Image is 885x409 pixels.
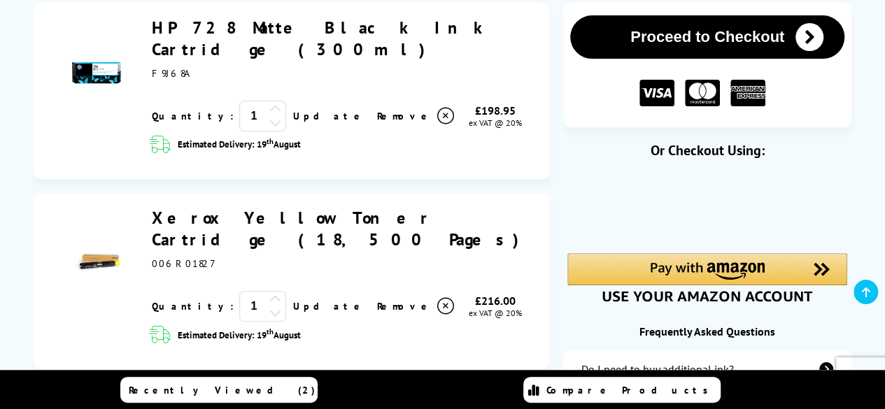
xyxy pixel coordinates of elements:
span: 006R01827 [152,257,220,270]
a: Xerox Yellow Toner Cartridge (18,500 Pages) [152,207,528,250]
span: Compare Products [546,384,716,396]
a: HP 728 Matte Black Ink Cartridge (300ml) [152,17,490,60]
a: additional-ink [563,350,851,389]
a: Delete item from your basket [376,296,455,317]
a: Update [293,300,365,313]
span: Quantity: [152,110,234,122]
a: Compare Products [523,377,721,403]
span: Estimated Delivery: 19 August [178,136,301,153]
div: Or Checkout Using: [563,141,851,159]
span: Recently Viewed (2) [129,384,316,396]
img: Xerox Yellow Toner Cartridge (18,500 Pages) [72,238,121,287]
div: £198.95 [455,103,535,117]
img: American Express [730,80,765,107]
div: Amazon Pay - Use your Amazon account [567,253,847,302]
img: HP 728 Matte Black Ink Cartridge (300ml) [72,48,121,97]
div: Frequently Asked Questions [563,324,851,338]
div: £216.00 [455,294,535,308]
span: Remove [376,110,432,122]
a: Delete item from your basket [376,106,455,127]
span: ex VAT @ 20% [469,308,522,318]
span: Remove [376,300,432,313]
sup: th [267,327,274,336]
span: Estimated Delivery: 19 August [178,327,301,343]
img: MASTER CARD [685,80,720,107]
button: Proceed to Checkout [570,15,844,59]
a: Recently Viewed (2) [120,377,318,403]
img: VISA [639,80,674,107]
a: Update [293,110,365,122]
span: F9J68A [152,67,189,80]
span: Quantity: [152,300,234,313]
div: Do I need to buy additional ink? [581,362,734,376]
iframe: PayPal [567,182,847,229]
sup: th [267,136,274,146]
span: ex VAT @ 20% [469,117,522,128]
